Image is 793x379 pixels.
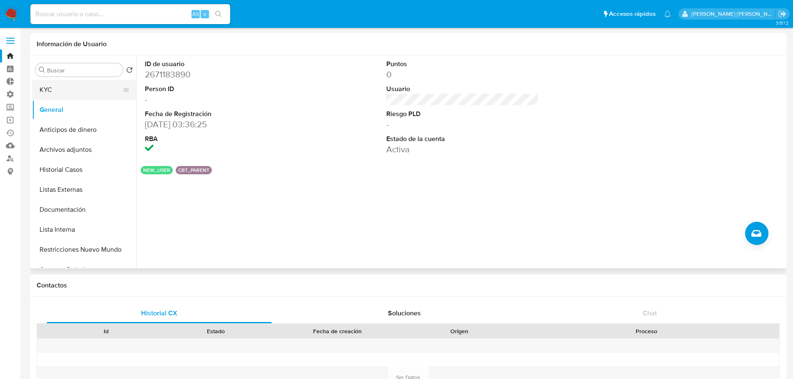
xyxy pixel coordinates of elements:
[167,327,265,335] div: Estado
[37,40,107,48] h1: Información de Usuario
[386,119,539,130] dd: -
[388,308,421,318] span: Soluciones
[204,10,206,18] span: s
[778,10,787,18] a: Salir
[32,80,129,100] button: KYC
[386,109,539,119] dt: Riesgo PLD
[32,180,136,200] button: Listas Externas
[520,327,773,335] div: Proceso
[609,10,656,18] span: Accesos rápidos
[276,327,399,335] div: Fecha de creación
[145,109,298,119] dt: Fecha de Registración
[664,10,671,17] a: Notificaciones
[141,308,177,318] span: Historial CX
[410,327,508,335] div: Origen
[643,308,657,318] span: Chat
[386,69,539,80] dd: 0
[691,10,776,18] p: marianela.tarsia@mercadolibre.com
[210,8,227,20] button: search-icon
[32,260,136,280] button: Cruces y Relaciones
[32,200,136,220] button: Documentación
[32,120,136,140] button: Anticipos de dinero
[145,119,298,130] dd: [DATE] 03:36:25
[32,100,136,120] button: General
[145,134,298,144] dt: RBA
[145,59,298,69] dt: ID de usuario
[30,9,230,20] input: Buscar usuario o caso...
[32,220,136,240] button: Lista Interna
[37,281,780,290] h1: Contactos
[386,84,539,94] dt: Usuario
[47,67,119,74] input: Buscar
[145,69,298,80] dd: 2671183890
[57,327,155,335] div: Id
[39,67,45,73] button: Buscar
[145,94,298,105] dd: -
[32,240,136,260] button: Restricciones Nuevo Mundo
[386,59,539,69] dt: Puntos
[145,84,298,94] dt: Person ID
[32,160,136,180] button: Historial Casos
[386,134,539,144] dt: Estado de la cuenta
[126,67,133,76] button: Volver al orden por defecto
[386,144,539,155] dd: Activa
[192,10,199,18] span: Alt
[32,140,136,160] button: Archivos adjuntos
